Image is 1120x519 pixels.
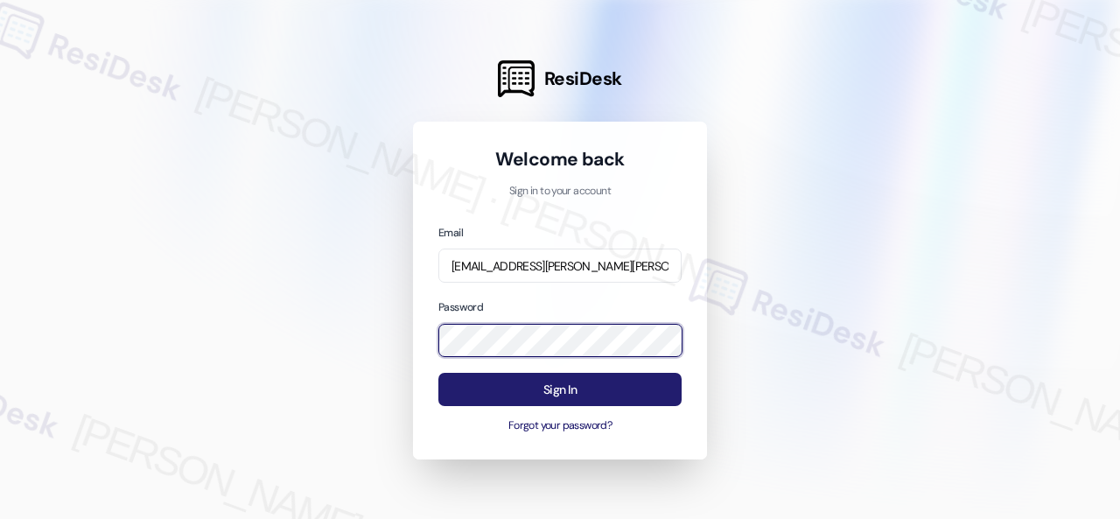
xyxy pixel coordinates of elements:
label: Email [438,226,463,240]
h1: Welcome back [438,147,682,172]
label: Password [438,300,483,314]
span: ResiDesk [544,67,622,91]
img: ResiDesk Logo [498,60,535,97]
input: name@example.com [438,249,682,283]
button: Forgot your password? [438,418,682,434]
button: Sign In [438,373,682,407]
p: Sign in to your account [438,184,682,200]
